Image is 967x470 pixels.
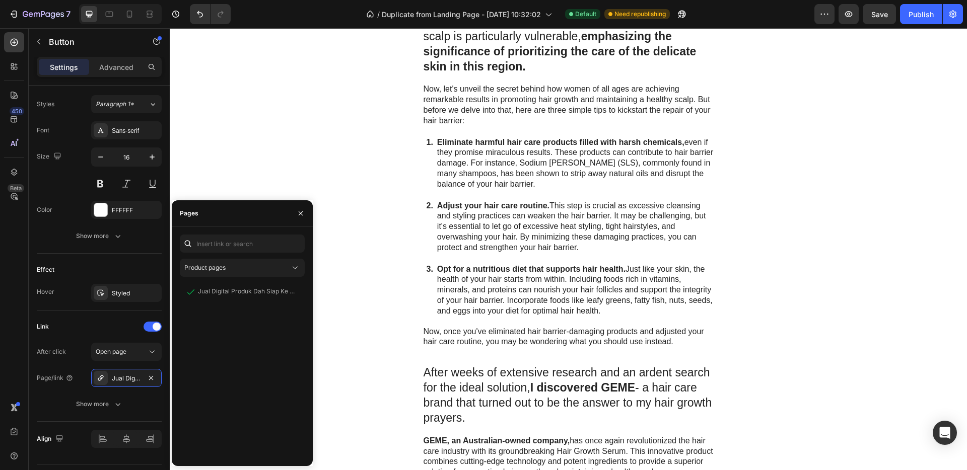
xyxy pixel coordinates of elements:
strong: Opt for a nutritious diet that supports hair health. [267,237,456,245]
p: Button [49,36,134,48]
p: After weeks of extensive research and an ardent search for the ideal solution, - a hair care bran... [254,337,544,398]
span: Default [575,10,596,19]
p: 2. [257,173,263,183]
p: 7 [66,8,71,20]
p: 1. [257,109,263,120]
strong: emphasizing the significance of prioritizing the care of the delicate skin in this region. [254,2,527,45]
span: Need republishing [614,10,666,19]
p: 3. [257,236,263,247]
button: Open page [91,343,162,361]
div: Show more [76,399,123,409]
p: Now, once you've eliminated hair barrier-damaging products and adjusted your hair care routine, y... [254,298,544,320]
div: Pages [180,209,198,218]
strong: GEME, an Australian-owned company, [254,408,400,417]
p: This step is crucial as excessive cleansing and styling practices can weaken the hair barrier. It... [267,173,544,225]
p: Just like your skin, the health of your hair starts from within. Including foods rich in vitamins... [267,236,544,288]
div: Publish [909,9,934,20]
div: Open Intercom Messenger [933,421,957,445]
div: 450 [10,107,24,115]
span: Paragraph 1* [96,100,134,109]
div: Align [37,432,65,446]
div: Size [37,150,63,164]
button: Product pages [180,259,305,277]
p: Settings [50,62,78,72]
div: Beta [8,184,24,192]
div: Link [37,322,49,331]
div: Hover [37,287,54,296]
div: FFFFFF [112,206,159,215]
span: Duplicate from Landing Page - [DATE] 10:32:02 [382,9,541,20]
div: Styled [112,289,159,298]
div: Styles [37,100,54,109]
p: Advanced [99,62,133,72]
button: Publish [900,4,942,24]
div: Jual Digital Produk Dah Siap Ke Luar Negara [112,374,141,383]
span: Save [871,10,888,19]
strong: Adjust your hair care routine. [267,173,380,182]
div: Sans-serif [112,126,159,135]
div: After click [37,347,66,356]
p: Now, let's unveil the secret behind how women of all ages are achieving remarkable results in pro... [254,56,544,98]
div: Jual Digital Produk Dah Siap Ke Luar Negara [198,287,295,296]
div: Effect [37,265,54,274]
button: 7 [4,4,75,24]
span: Product pages [184,264,226,271]
p: has once again revolutionized the hair care industry with its groundbreaking Hair Growth Serum. T... [254,408,544,449]
button: Show more [37,395,162,413]
div: Color [37,205,52,214]
div: Undo/Redo [190,4,231,24]
span: / [377,9,380,20]
input: Insert link or search [180,234,305,253]
span: Open page [96,348,126,355]
strong: I discovered GEME [361,353,465,366]
div: Show more [76,231,123,241]
button: Save [863,4,896,24]
div: Page/link [37,373,74,382]
strong: Eliminate harmful hair care products filled with harsh chemicals, [267,110,515,118]
iframe: Design area [170,28,967,470]
p: even if they promise miraculous results. These products can contribute to hair barrier damage. Fo... [267,109,544,162]
button: Show more [37,227,162,245]
button: Paragraph 1* [91,95,162,113]
div: Font [37,126,49,135]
